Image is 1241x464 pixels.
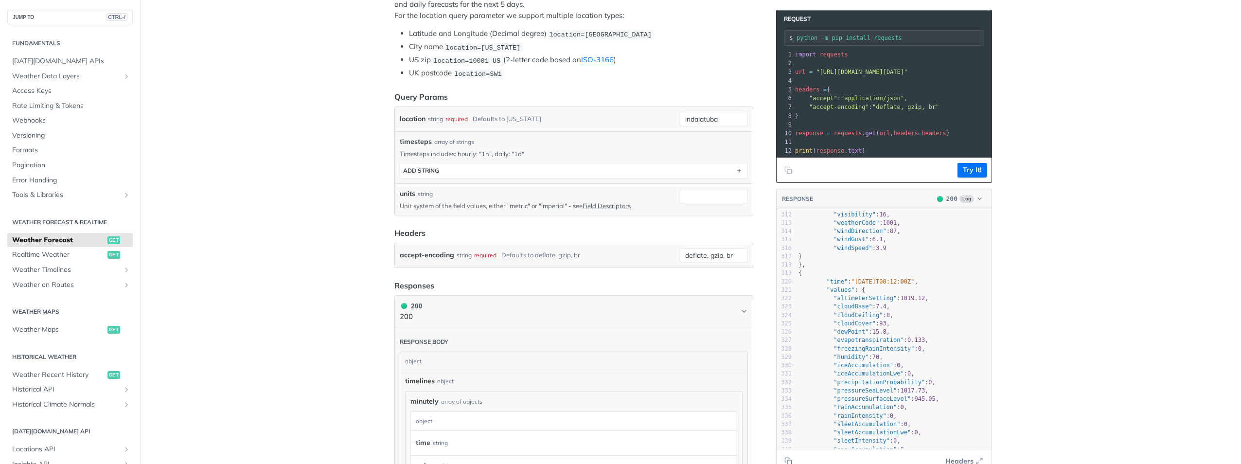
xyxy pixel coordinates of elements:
[816,69,907,75] span: "[URL][DOMAIN_NAME][DATE]"
[777,76,793,85] div: 4
[777,211,792,219] div: 312
[7,54,133,69] a: [DATE][DOMAIN_NAME] APIs
[777,412,792,420] div: 336
[914,395,935,402] span: 945.05
[872,104,939,110] span: "deflate, gzip, br"
[106,13,127,21] span: CTRL-/
[946,195,957,202] span: 200
[833,295,897,302] span: "altimeterSetting"
[833,320,876,327] span: "cloudCover"
[777,320,792,328] div: 325
[394,91,448,103] div: Query Params
[583,202,631,210] a: Field Descriptors
[848,147,862,154] span: text
[798,362,904,369] span: : ,
[901,446,904,453] span: 0
[7,99,133,113] a: Rate Limiting & Tokens
[7,248,133,262] a: Realtime Weatherget
[777,269,792,277] div: 319
[809,69,813,75] span: =
[403,167,439,174] div: ADD string
[123,386,130,393] button: Show subpages for Historical API
[777,68,793,76] div: 3
[893,437,897,444] span: 0
[833,421,900,428] span: "sleetAccumulation"
[777,403,792,411] div: 335
[7,278,133,292] a: Weather on RoutesShow subpages for Weather on Routes
[779,15,811,23] span: Request
[777,387,792,395] div: 333
[777,286,792,294] div: 321
[777,353,792,361] div: 329
[777,370,792,378] div: 331
[777,244,792,252] div: 316
[795,130,823,137] span: response
[833,387,897,394] span: "pressureSeaLevel"
[433,57,500,64] span: location=10001 US
[879,130,890,137] span: url
[890,228,897,234] span: 87
[901,295,925,302] span: 1019.12
[798,245,886,251] span: :
[798,446,907,453] span: : ,
[781,194,814,204] button: RESPONSE
[872,354,879,360] span: 70
[798,312,893,319] span: : ,
[833,354,869,360] span: "humidity"
[107,236,120,244] span: get
[777,328,792,336] div: 326
[107,371,120,379] span: get
[12,250,105,260] span: Realtime Weather
[433,436,448,450] div: string
[434,138,474,146] div: array of strings
[445,112,468,126] div: required
[777,146,793,155] div: 12
[798,354,883,360] span: : ,
[12,385,120,394] span: Historical API
[798,429,922,436] span: : ,
[897,362,900,369] span: 0
[879,211,886,218] span: 16
[798,303,890,310] span: : ,
[833,211,876,218] span: "visibility"
[7,39,133,48] h2: Fundamentals
[7,10,133,24] button: JUMP TOCTRL-/
[886,312,890,319] span: 8
[798,236,886,243] span: : ,
[798,370,915,377] span: : ,
[777,219,792,227] div: 313
[445,44,520,51] span: location=[US_STATE]
[400,201,676,210] p: Unit system of the field values, either "metric" or "imperial" - see
[409,68,753,79] li: UK postcode
[12,71,120,81] span: Weather Data Layers
[833,429,911,436] span: "sleetAccumulationLwe"
[123,266,130,274] button: Show subpages for Weather Timelines
[12,116,130,125] span: Webhooks
[872,328,886,335] span: 15.8
[777,103,793,111] div: 7
[400,311,422,322] p: 200
[401,303,407,309] span: 200
[876,245,886,251] span: 3.9
[12,86,130,96] span: Access Keys
[416,436,430,450] label: time
[797,35,984,41] input: Request instructions
[833,236,869,243] span: "windGust"
[777,111,793,120] div: 8
[918,345,922,352] span: 0
[893,130,918,137] span: headers
[883,219,897,226] span: 1001
[922,130,946,137] span: headers
[777,252,792,261] div: 317
[879,320,886,327] span: 93
[798,337,928,343] span: : ,
[7,69,133,84] a: Weather Data LayersShow subpages for Weather Data Layers
[409,41,753,53] li: City name
[107,251,120,259] span: get
[441,397,482,406] div: array of objects
[777,428,792,437] div: 338
[410,396,439,407] span: minutely
[798,228,901,234] span: : ,
[833,437,890,444] span: "sleetIntensity"
[833,337,904,343] span: "evapotranspiration"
